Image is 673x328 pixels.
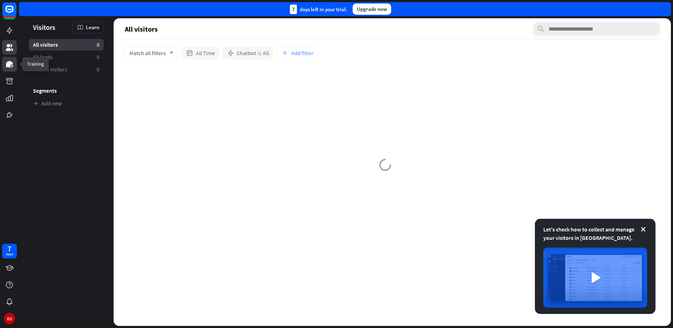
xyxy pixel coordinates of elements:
[33,41,58,48] span: All visitors
[6,252,13,257] div: days
[97,66,100,73] aside: 0
[290,5,297,14] div: 7
[29,98,104,109] a: Add new
[543,225,647,242] div: Let's check how to collect and manage your visitors in [GEOGRAPHIC_DATA].
[290,5,347,14] div: days left in your trial.
[4,313,15,324] div: DS
[33,23,55,31] span: Visitors
[29,87,104,94] h3: Segments
[97,53,100,61] aside: 0
[353,4,391,15] div: Upgrade now
[86,24,99,31] span: Learn
[97,41,100,48] aside: 0
[29,51,104,63] a: All leads 0
[33,66,67,73] span: Recent visitors
[2,244,17,258] a: 7 days
[29,64,104,75] a: Recent visitors 0
[6,3,27,24] button: Open LiveChat chat widget
[8,245,11,252] div: 7
[543,248,647,308] img: image
[125,25,158,33] span: All visitors
[33,53,53,61] span: All leads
